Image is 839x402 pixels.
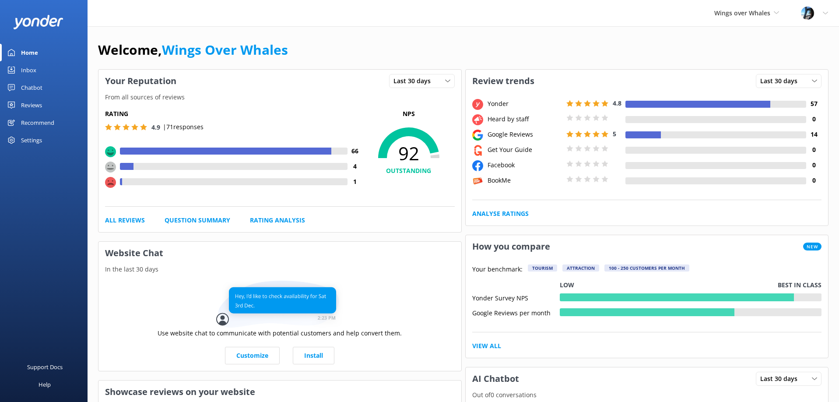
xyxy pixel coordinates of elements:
p: NPS [363,109,455,119]
h4: 66 [348,146,363,156]
div: 100 - 250 customers per month [604,264,689,272]
div: Tourism [528,264,557,272]
span: New [803,243,821,250]
div: Home [21,44,38,61]
h4: 0 [806,114,821,124]
div: Heard by staff [485,114,564,124]
h4: 4 [348,162,363,171]
span: Last 30 days [393,76,436,86]
a: Analyse Ratings [472,209,529,219]
p: Out of 0 conversations [466,390,828,400]
span: Wings over Whales [714,9,770,17]
div: Yonder Survey NPS [472,293,560,301]
span: 92 [363,142,455,164]
div: Recommend [21,114,54,131]
span: Last 30 days [760,76,803,86]
span: Last 30 days [760,374,803,384]
div: BookMe [485,176,564,185]
h3: How you compare [466,235,557,258]
h3: Your Reputation [98,70,183,92]
h4: 1 [348,177,363,187]
a: Customize [225,347,280,364]
a: Question Summary [165,215,230,225]
img: yonder-white-logo.png [13,15,63,29]
div: Facebook [485,160,564,170]
h3: Review trends [466,70,541,92]
h4: 0 [806,160,821,170]
p: Your benchmark: [472,264,523,275]
p: In the last 30 days [98,264,461,274]
span: 4.8 [613,99,621,107]
span: 5 [613,130,616,138]
a: Install [293,347,334,364]
h4: OUTSTANDING [363,166,455,176]
div: Google Reviews [485,130,564,139]
a: All Reviews [105,215,145,225]
div: Inbox [21,61,36,79]
a: Rating Analysis [250,215,305,225]
p: From all sources of reviews [98,92,461,102]
h5: Rating [105,109,363,119]
div: Chatbot [21,79,42,96]
p: Best in class [778,280,821,290]
a: View All [472,341,501,351]
div: Get Your Guide [485,145,564,155]
h4: 57 [806,99,821,109]
img: 145-1635463833.jpg [801,7,814,20]
h4: 0 [806,145,821,155]
p: Use website chat to communicate with potential customers and help convert them. [158,328,402,338]
div: Google Reviews per month [472,308,560,316]
h4: 0 [806,176,821,185]
img: conversation... [216,281,343,328]
h3: Website Chat [98,242,461,264]
a: Wings Over Whales [162,41,288,59]
span: 4.9 [151,123,160,131]
h1: Welcome, [98,39,288,60]
div: Settings [21,131,42,149]
h4: 14 [806,130,821,139]
div: Help [39,376,51,393]
div: Support Docs [27,358,63,376]
div: Attraction [562,264,599,272]
p: | 71 responses [163,122,204,132]
div: Reviews [21,96,42,114]
div: Yonder [485,99,564,109]
h3: AI Chatbot [466,367,526,390]
p: Low [560,280,574,290]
